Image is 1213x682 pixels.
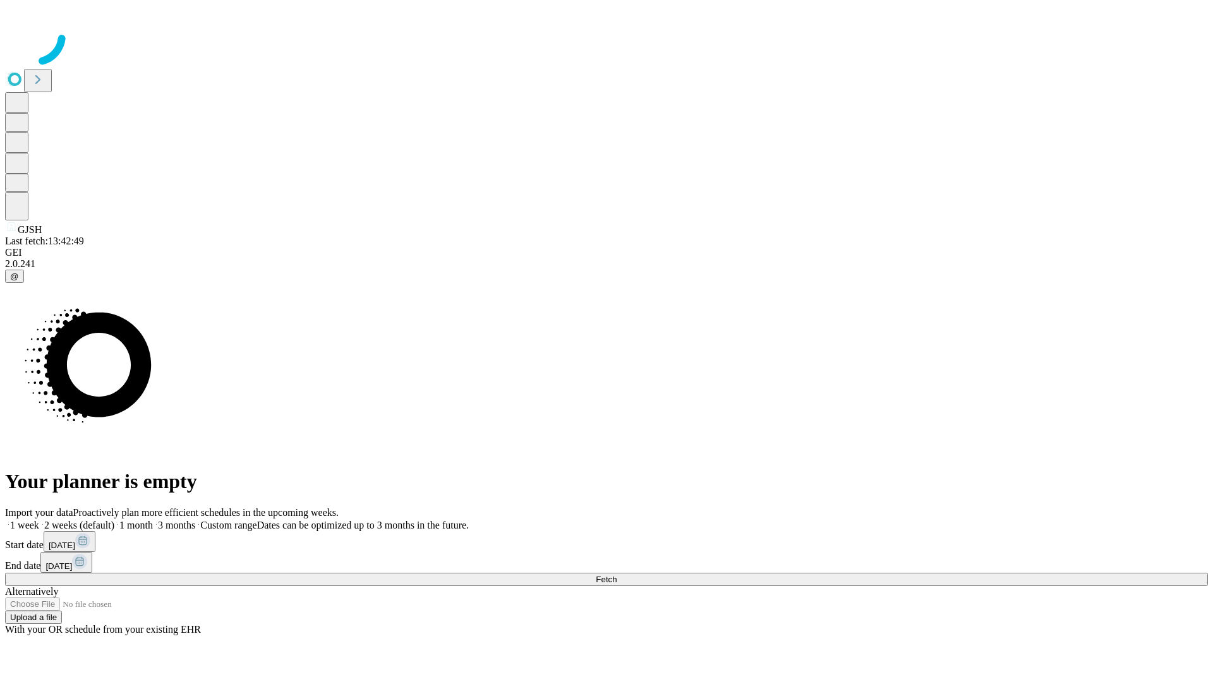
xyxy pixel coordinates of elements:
[73,507,339,518] span: Proactively plan more efficient schedules in the upcoming weeks.
[5,470,1208,493] h1: Your planner is empty
[5,258,1208,270] div: 2.0.241
[5,247,1208,258] div: GEI
[18,224,42,235] span: GJSH
[158,520,195,530] span: 3 months
[5,552,1208,573] div: End date
[200,520,256,530] span: Custom range
[5,270,24,283] button: @
[5,624,201,635] span: With your OR schedule from your existing EHR
[5,586,58,597] span: Alternatively
[10,272,19,281] span: @
[119,520,153,530] span: 1 month
[5,507,73,518] span: Import your data
[40,552,92,573] button: [DATE]
[44,520,114,530] span: 2 weeks (default)
[49,541,75,550] span: [DATE]
[44,531,95,552] button: [DATE]
[5,573,1208,586] button: Fetch
[5,531,1208,552] div: Start date
[5,236,84,246] span: Last fetch: 13:42:49
[596,575,617,584] span: Fetch
[10,520,39,530] span: 1 week
[5,611,62,624] button: Upload a file
[45,561,72,571] span: [DATE]
[257,520,469,530] span: Dates can be optimized up to 3 months in the future.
